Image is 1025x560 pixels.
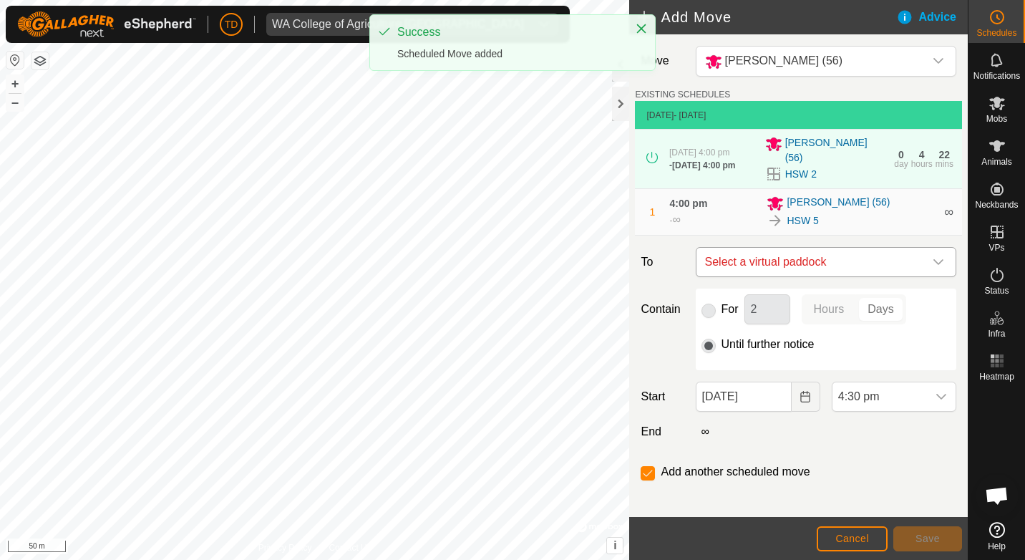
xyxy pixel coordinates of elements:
[669,148,729,158] span: [DATE] 4:00 pm
[631,19,651,39] button: Close
[329,541,371,554] a: Contact Us
[981,158,1012,166] span: Animals
[911,160,933,168] div: hours
[968,516,1025,556] a: Help
[669,211,680,228] div: -
[258,541,312,554] a: Privacy Policy
[984,286,1009,295] span: Status
[266,13,530,36] span: WA College of Agriculture Denmark
[635,388,689,405] label: Start
[635,423,689,440] label: End
[6,75,24,92] button: +
[669,159,735,172] div: -
[896,9,968,26] div: Advice
[944,205,953,219] span: ∞
[225,17,238,32] span: TD
[661,466,810,478] label: Add another scheduled move
[646,110,674,120] span: [DATE]
[272,19,524,30] div: WA College of Agriculture [GEOGRAPHIC_DATA]
[767,212,784,229] img: To
[785,167,817,182] a: HSW 2
[817,526,888,551] button: Cancel
[6,94,24,111] button: –
[613,539,616,551] span: i
[986,115,1007,123] span: Mobs
[669,198,707,209] span: 4:00 pm
[674,110,706,120] span: - [DATE]
[792,382,820,412] button: Choose Date
[924,47,953,76] div: dropdown trigger
[635,88,730,101] label: EXISTING SCHEDULES
[17,11,196,37] img: Gallagher Logo
[650,206,656,218] span: 1
[893,526,962,551] button: Save
[988,542,1006,551] span: Help
[699,248,924,276] span: Select a virtual paddock
[787,213,818,228] a: HSW 5
[31,52,49,69] button: Map Layers
[699,47,924,76] span: Angus steers
[924,248,953,276] div: dropdown trigger
[939,150,951,160] div: 22
[672,213,680,226] span: ∞
[530,13,558,36] div: dropdown trigger
[988,243,1004,252] span: VPs
[919,150,925,160] div: 4
[722,304,739,315] label: For
[975,201,1018,209] span: Neckbands
[722,339,815,350] label: Until further notice
[973,72,1020,80] span: Notifications
[6,52,24,69] button: Reset Map
[635,46,689,77] label: Move
[397,24,621,41] div: Success
[936,160,953,168] div: mins
[988,329,1005,338] span: Infra
[979,372,1014,381] span: Heatmap
[835,533,869,544] span: Cancel
[696,425,715,438] label: ∞
[725,54,842,67] span: [PERSON_NAME] (56)
[832,382,927,411] span: 4:30 pm
[976,29,1016,37] span: Schedules
[397,47,621,62] div: Scheduled Move added
[635,247,689,277] label: To
[898,150,904,160] div: 0
[894,160,908,168] div: day
[785,135,886,165] span: [PERSON_NAME] (56)
[672,160,735,170] span: [DATE] 4:00 pm
[635,301,689,318] label: Contain
[787,195,890,212] span: [PERSON_NAME] (56)
[927,382,956,411] div: dropdown trigger
[638,9,895,26] h2: Add Move
[915,533,940,544] span: Save
[607,538,623,554] button: i
[976,474,1019,517] a: Open chat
